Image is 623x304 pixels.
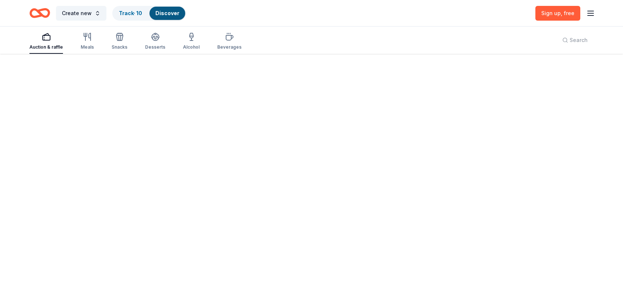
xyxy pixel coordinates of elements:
[155,10,179,16] a: Discover
[217,29,242,54] button: Beverages
[81,44,94,50] div: Meals
[81,29,94,54] button: Meals
[29,29,63,54] button: Auction & raffle
[541,10,574,16] span: Sign up
[29,4,50,22] a: Home
[535,6,580,21] a: Sign up, free
[119,10,142,16] a: Track· 10
[217,44,242,50] div: Beverages
[183,29,200,54] button: Alcohol
[145,29,165,54] button: Desserts
[561,10,574,16] span: , free
[56,6,106,21] button: Create new
[112,6,186,21] button: Track· 10Discover
[112,44,127,50] div: Snacks
[145,44,165,50] div: Desserts
[62,9,92,18] span: Create new
[112,29,127,54] button: Snacks
[29,44,63,50] div: Auction & raffle
[183,44,200,50] div: Alcohol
